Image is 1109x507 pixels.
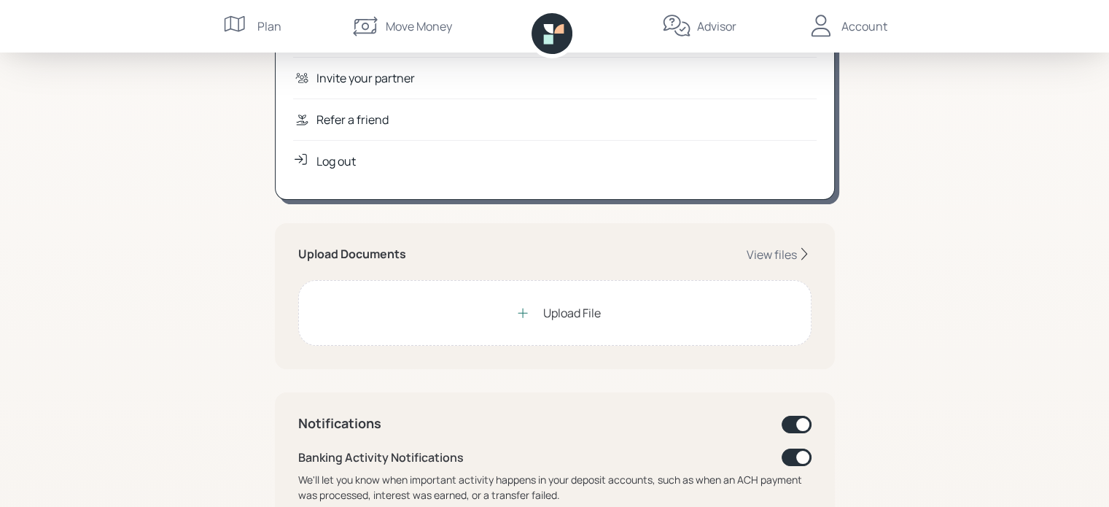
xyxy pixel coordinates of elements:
div: Log out [316,152,356,170]
div: Plan [257,18,281,35]
div: Upload File [543,304,601,322]
div: Advisor [697,18,736,35]
h5: Upload Documents [298,247,406,261]
div: Account [841,18,887,35]
div: Invite your partner [316,69,415,87]
h4: Notifications [298,416,381,432]
div: Move Money [386,18,452,35]
div: Banking Activity Notifications [298,449,464,466]
div: View files [747,247,797,263]
div: Refer a friend [316,111,389,128]
div: We'll let you know when important activity happens in your deposit accounts, such as when an ACH ... [298,472,812,503]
